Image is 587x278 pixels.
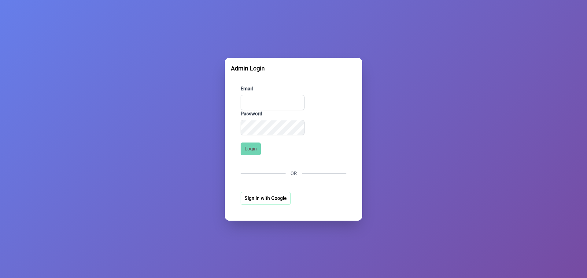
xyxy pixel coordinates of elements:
[241,143,261,155] button: Login
[241,170,346,177] div: OR
[241,85,346,92] label: Email
[245,145,257,153] span: Login
[241,192,291,205] button: Sign in with Google
[245,195,287,202] span: Sign in with Google
[231,64,356,73] div: Admin Login
[241,110,346,117] label: Password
